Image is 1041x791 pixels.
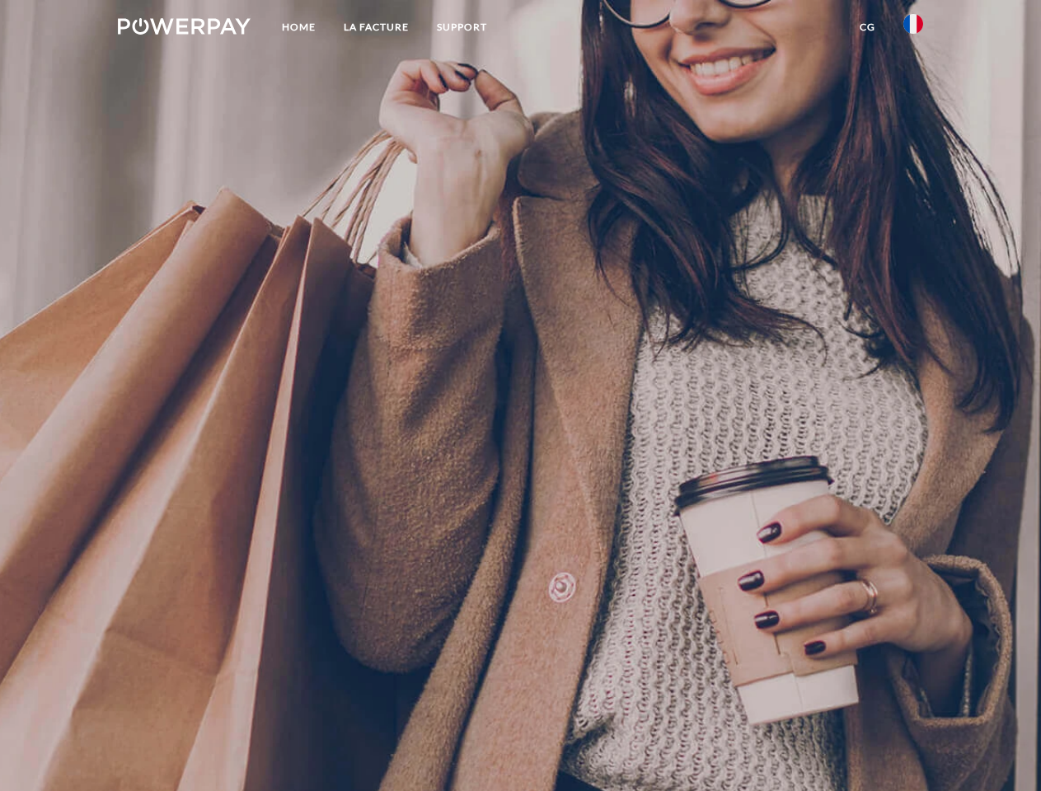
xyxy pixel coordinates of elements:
[118,18,251,35] img: logo-powerpay-white.svg
[846,12,889,42] a: CG
[268,12,330,42] a: Home
[330,12,423,42] a: LA FACTURE
[423,12,501,42] a: Support
[903,14,923,34] img: fr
